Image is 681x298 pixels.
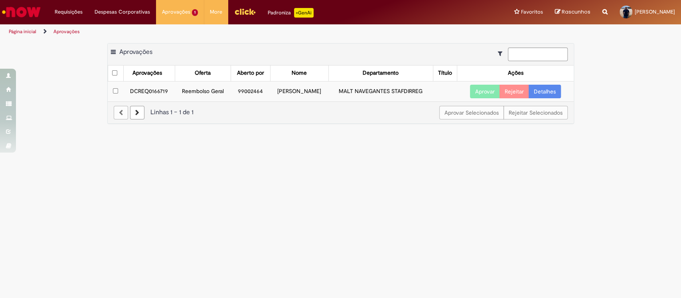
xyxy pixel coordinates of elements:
a: Aprovações [53,28,80,35]
div: Aberto por [237,69,264,77]
td: DCREQ0166719 [123,81,175,101]
p: +GenAi [294,8,314,18]
span: Requisições [55,8,83,16]
a: Rascunhos [555,8,590,16]
div: Linhas 1 − 1 de 1 [114,108,568,117]
div: Nome [292,69,307,77]
th: Aprovações [123,66,175,81]
span: More [210,8,222,16]
span: Rascunhos [562,8,590,16]
img: click_logo_yellow_360x200.png [234,6,256,18]
td: [PERSON_NAME] [270,81,328,101]
div: Aprovações [132,69,162,77]
a: Detalhes [529,85,561,98]
span: Favoritos [521,8,543,16]
span: Despesas Corporativas [95,8,150,16]
ul: Trilhas de página [6,24,448,39]
button: Aprovar [470,85,500,98]
div: Departamento [363,69,399,77]
span: Aprovações [162,8,190,16]
span: [PERSON_NAME] [635,8,675,15]
td: Reembolso Geral [175,81,231,101]
button: Rejeitar [499,85,529,98]
a: Página inicial [9,28,36,35]
div: Padroniza [268,8,314,18]
td: MALT NAVEGANTES STAFDIRREG [328,81,433,101]
div: Título [438,69,452,77]
td: 99002464 [231,81,270,101]
i: Mostrar filtros para: Suas Solicitações [498,51,506,56]
span: 1 [192,9,198,16]
div: Ações [507,69,523,77]
div: Oferta [195,69,211,77]
img: ServiceNow [1,4,42,20]
span: Aprovações [119,48,152,56]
